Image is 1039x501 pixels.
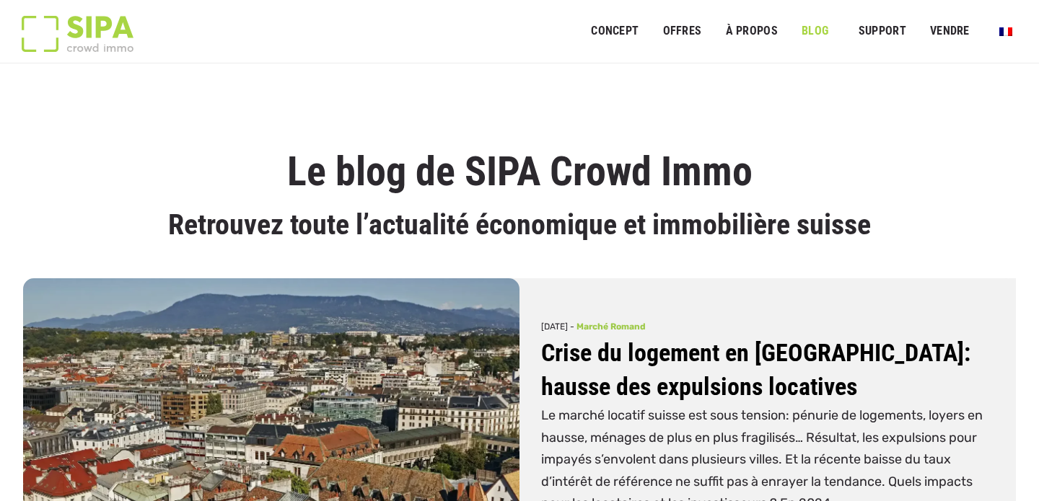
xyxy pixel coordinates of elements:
[849,15,916,48] a: SUPPORT
[792,15,838,48] a: Blog
[577,322,646,332] span: Marché romand
[999,27,1012,36] img: Français
[921,15,979,48] a: VENDRE
[23,206,1016,244] h2: Retrouvez toute l’actualité économique et immobilière suisse
[582,15,648,48] a: Concept
[591,13,1017,49] nav: Menu principal
[23,150,1016,195] h1: Le blog de SIPA Crowd Immo
[653,15,711,48] a: OFFRES
[22,16,133,52] img: Logo
[541,322,574,332] span: [DATE] -
[716,15,787,48] a: À PROPOS
[990,17,1022,45] a: Passer à
[541,338,970,402] a: Crise du logement en [GEOGRAPHIC_DATA]: hausse des expulsions locatives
